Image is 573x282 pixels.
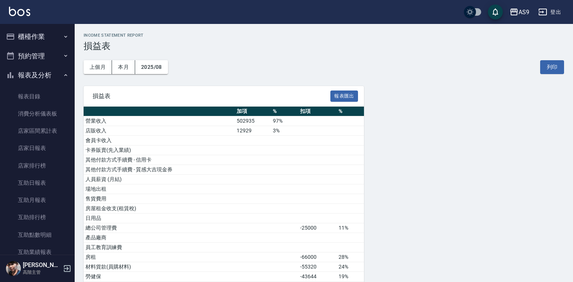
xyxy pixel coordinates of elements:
td: 24% [337,262,364,272]
button: 2025/08 [135,60,168,74]
td: 其他付款方式手續費 - 信用卡 [84,155,235,165]
td: 產品廠商 [84,233,235,243]
td: 店販收入 [84,126,235,136]
a: 消費分析儀表板 [3,105,72,122]
td: -55320 [298,262,337,272]
a: 互助日報表 [3,174,72,191]
td: -66000 [298,252,337,262]
button: 報表匯出 [330,91,358,102]
td: 卡券販賣(先入業績) [84,145,235,155]
th: % [271,107,298,116]
a: 店家排行榜 [3,157,72,174]
h5: [PERSON_NAME] [23,261,61,269]
button: 本月 [112,60,135,74]
h3: 損益表 [84,41,564,51]
img: Person [6,261,21,276]
td: 營業收入 [84,116,235,126]
td: 房租 [84,252,235,262]
td: 日用品 [84,214,235,223]
td: 502935 [235,116,271,126]
button: save [488,4,503,19]
button: 報表及分析 [3,65,72,85]
td: 材料貨款(員購材料) [84,262,235,272]
a: 報表目錄 [3,88,72,105]
td: 人員薪資 (月結) [84,175,235,184]
td: 其他付款方式手續費 - 質感大吉現金券 [84,165,235,175]
th: 加項 [235,107,271,116]
td: -25000 [298,223,337,233]
td: 勞健保 [84,272,235,282]
td: 3% [271,126,298,136]
span: 損益表 [93,92,330,100]
button: 登出 [535,5,564,19]
td: 場地出租 [84,184,235,194]
button: 上個月 [84,60,112,74]
div: AS9 [518,7,529,17]
td: 總公司管理費 [84,223,235,233]
a: 互助點數明細 [3,226,72,243]
td: -43644 [298,272,337,282]
button: 櫃檯作業 [3,27,72,46]
td: 售貨費用 [84,194,235,204]
th: 扣項 [298,107,337,116]
a: 報表匯出 [330,92,358,99]
p: 高階主管 [23,269,61,276]
td: 11% [337,223,364,233]
img: Logo [9,7,30,16]
th: % [337,107,364,116]
a: 互助月報表 [3,191,72,209]
h2: Income Statement Report [84,33,564,38]
td: 97% [271,116,298,126]
a: 互助排行榜 [3,209,72,226]
button: 預約管理 [3,46,72,66]
button: AS9 [507,4,532,20]
td: 員工教育訓練費 [84,243,235,252]
td: 19% [337,272,364,282]
td: 會員卡收入 [84,136,235,145]
td: 12929 [235,126,271,136]
a: 互助業績報表 [3,243,72,261]
td: 房屋租金收支(租賃稅) [84,204,235,214]
a: 店家日報表 [3,140,72,157]
button: 列印 [540,60,564,74]
a: 店家區間累計表 [3,122,72,140]
td: 28% [337,252,364,262]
